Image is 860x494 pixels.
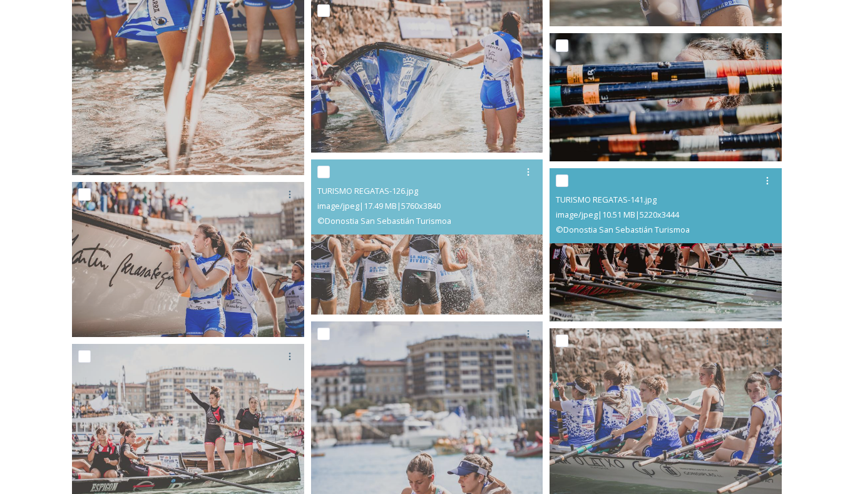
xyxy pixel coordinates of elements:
[556,194,657,205] span: TURISMO REGATAS-141.jpg
[317,215,451,226] span: © Donostia San Sebastián Turismoa
[556,209,679,220] span: image/jpeg | 10.51 MB | 5220 x 3444
[550,168,782,321] img: TURISMO REGATAS-141.jpg
[311,159,543,315] img: TURISMO REGATAS-126.jpg
[317,185,418,196] span: TURISMO REGATAS-126.jpg
[317,200,441,211] span: image/jpeg | 17.49 MB | 5760 x 3840
[556,224,690,235] span: © Donostia San Sebastián Turismoa
[550,328,782,494] img: TURISMO REGATAS-172.jpg
[550,33,782,162] img: TURISMO REGATAS-124.jpg
[72,182,304,337] img: TURISMO REGATAS-119.jpg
